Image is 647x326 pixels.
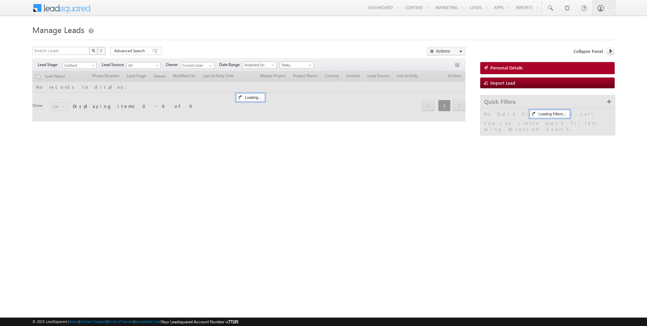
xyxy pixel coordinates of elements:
span: © 2025 LeadSquared | | | | | [32,319,238,325]
div: Loading... [236,93,265,101]
a: Acceptable Use [135,319,160,324]
span: Date Range [219,62,242,68]
span: Modified On [243,62,275,68]
span: Collapse Panel [574,48,603,54]
a: Personal Details [480,62,615,74]
span: Lead Stage [38,62,62,68]
a: About [69,319,79,324]
div: Loading Filters... [530,110,569,118]
span: Personal Details [490,65,523,71]
span: Lead Source [102,62,126,68]
img: Search [92,49,95,52]
span: Advanced Search [114,48,147,54]
a: Modified On [242,62,277,68]
span: ? [100,48,103,54]
a: Today [279,62,314,68]
a: Contact Support [80,319,106,324]
a: Terms of Service [107,319,134,324]
span: Owner [166,62,180,68]
span: 77195 [228,319,238,324]
span: Today [280,62,312,68]
span: Contact [63,62,95,68]
button: ? [97,47,105,55]
span: Import Lead [490,80,515,86]
a: Contact [62,62,97,69]
a: Show All Items [206,62,214,69]
input: Type to Search [180,62,215,69]
button: Actions [427,47,465,55]
a: All [126,62,161,69]
span: All [127,62,159,68]
span: Your Leadsquared Account Number is [161,319,238,324]
span: Manage Leads [32,24,84,35]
